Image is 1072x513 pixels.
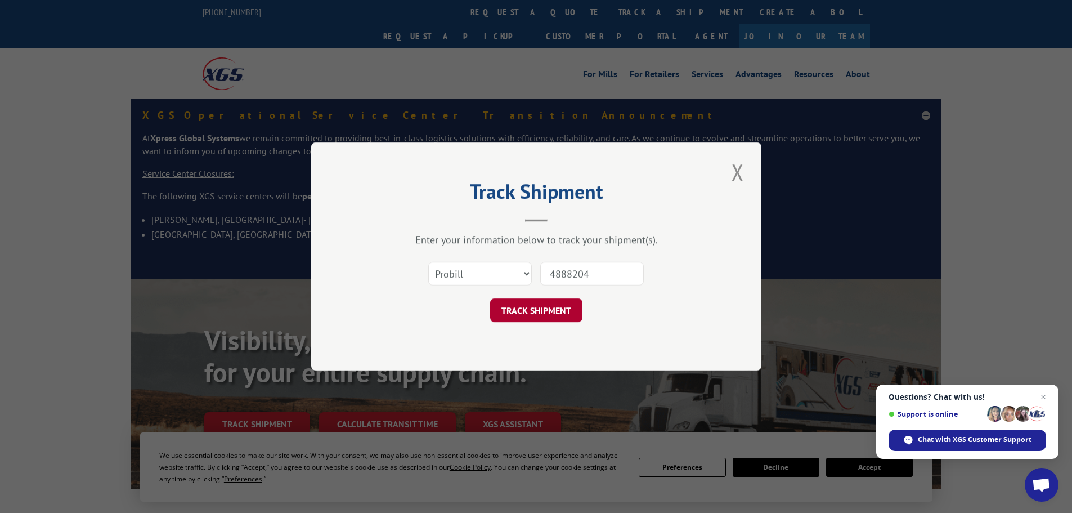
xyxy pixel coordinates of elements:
[889,410,983,418] span: Support is online
[490,298,582,322] button: TRACK SHIPMENT
[367,184,705,205] h2: Track Shipment
[367,233,705,246] div: Enter your information below to track your shipment(s).
[540,262,644,286] input: Number(s)
[918,435,1031,445] span: Chat with XGS Customer Support
[889,430,1046,451] span: Chat with XGS Customer Support
[889,392,1046,402] span: Questions? Chat with us!
[728,157,747,188] button: Close modal
[1025,468,1058,502] a: Open chat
